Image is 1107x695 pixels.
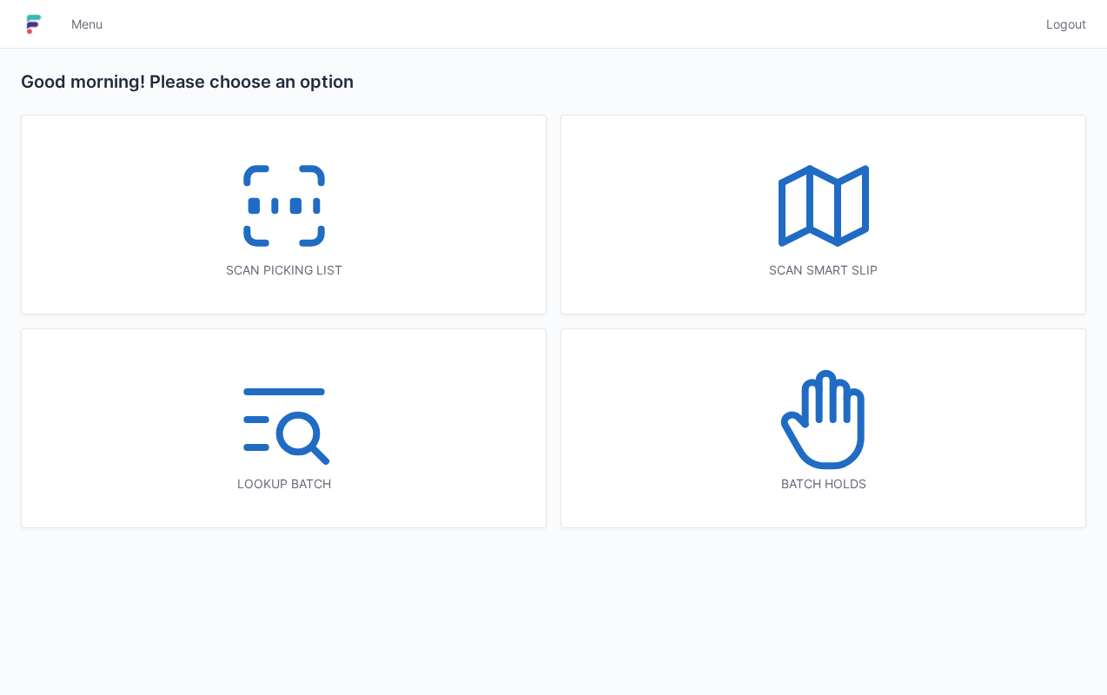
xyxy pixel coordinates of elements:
[21,328,547,528] a: Lookup batch
[61,9,113,40] a: Menu
[596,475,1051,493] div: Batch holds
[56,475,511,493] div: Lookup batch
[560,115,1086,314] a: Scan smart slip
[560,328,1086,528] a: Batch holds
[56,261,511,279] div: Scan picking list
[21,69,1086,94] h2: Good morning! Please choose an option
[1036,9,1086,40] a: Logout
[1046,16,1086,33] span: Logout
[596,261,1051,279] div: Scan smart slip
[21,10,47,38] img: logo-small.jpg
[71,16,103,33] span: Menu
[21,115,547,314] a: Scan picking list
